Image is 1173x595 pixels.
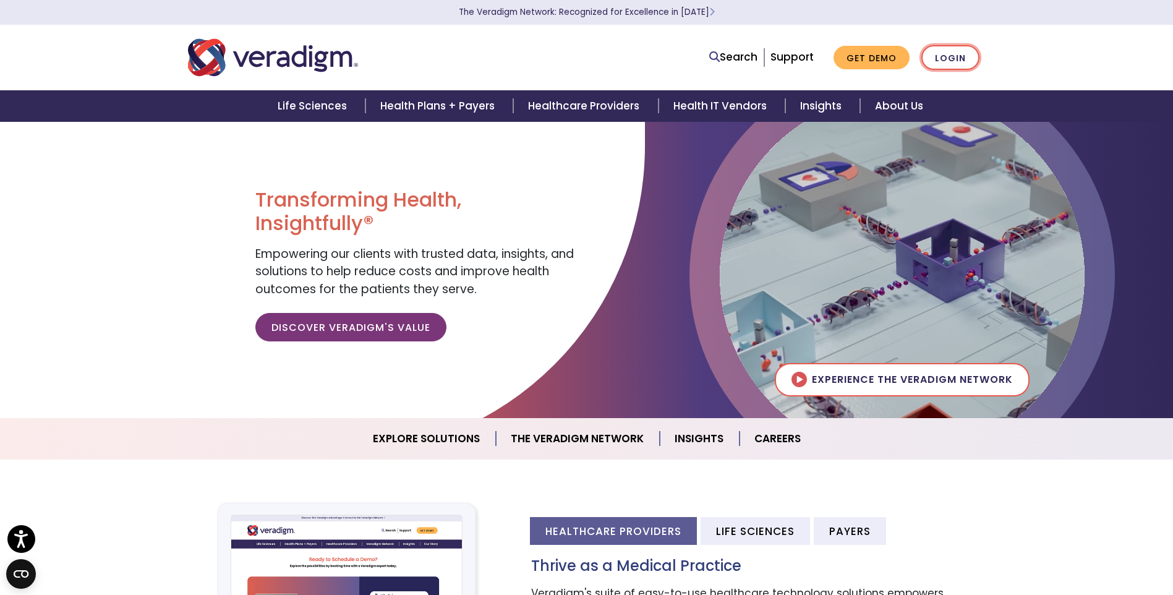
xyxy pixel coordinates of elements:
a: Search [709,49,757,66]
a: The Veradigm Network [496,423,660,455]
h1: Transforming Health, Insightfully® [255,188,577,236]
h3: Thrive as a Medical Practice [531,557,986,575]
a: Health Plans + Payers [365,90,513,122]
iframe: Drift Chat Widget [936,506,1158,580]
span: Empowering our clients with trusted data, insights, and solutions to help reduce costs and improv... [255,246,574,297]
a: Support [770,49,814,64]
img: Veradigm logo [188,37,358,78]
li: Payers [814,517,886,545]
li: Healthcare Providers [530,517,697,545]
button: Open CMP widget [6,559,36,589]
a: Discover Veradigm's Value [255,313,446,341]
a: Healthcare Providers [513,90,658,122]
a: Get Demo [834,46,910,70]
a: Insights [660,423,740,455]
a: The Veradigm Network: Recognized for Excellence in [DATE]Learn More [459,6,715,18]
a: Careers [740,423,816,455]
a: Insights [785,90,860,122]
li: Life Sciences [701,517,810,545]
a: Life Sciences [263,90,365,122]
a: Health IT Vendors [659,90,785,122]
span: Learn More [709,6,715,18]
a: Explore Solutions [358,423,496,455]
a: Login [921,45,979,71]
a: About Us [860,90,938,122]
